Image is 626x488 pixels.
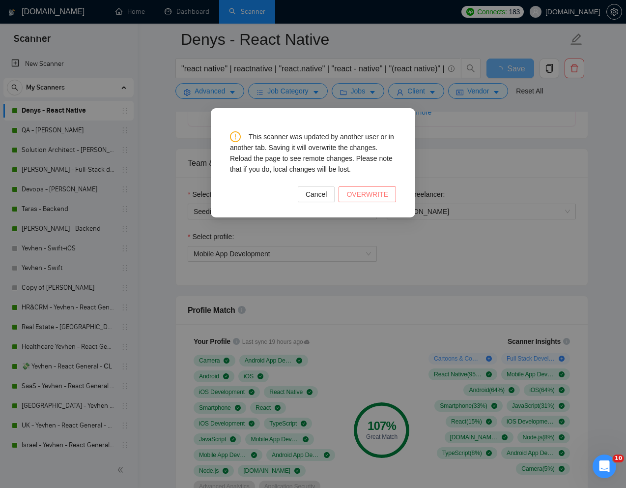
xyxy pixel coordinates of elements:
span: Cancel [306,189,327,200]
button: Cancel [298,186,335,202]
span: 10 [613,455,624,462]
div: This scanner was updated by another user or in another tab. Saving it will overwrite the changes.... [230,131,396,175]
span: OVERWRITE [346,189,388,200]
span: exclamation-circle [230,131,241,142]
button: OVERWRITE [339,186,396,202]
iframe: Intercom live chat [593,455,616,478]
